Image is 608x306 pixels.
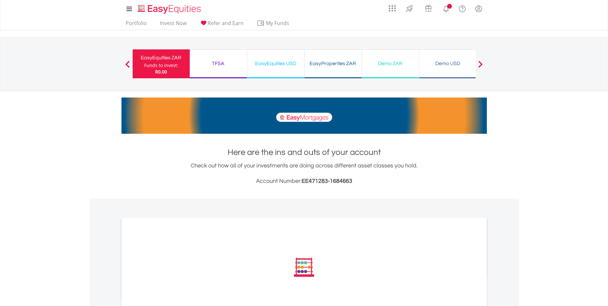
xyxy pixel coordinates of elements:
h3: Account Number: [121,177,487,186]
div: EasyEquities USD [251,59,300,68]
img: EasyMortage Promotion Banner [121,98,487,134]
a: Vouchers [419,2,438,13]
h1: Here are the ins and outs of your account [121,147,487,158]
a: AppsGrid [385,2,400,12]
div: Check out how all of your investments are doing across different asset classes you hold. [121,161,487,186]
button: Previous [121,64,134,70]
span: My Funds [257,19,299,27]
span: EE471283-1684663 [302,178,352,184]
img: thrive-v2.svg [404,3,415,13]
div: EasyEquities ZAR [137,53,186,62]
a: My Profile [471,2,487,16]
img: vouchers-v2.svg [423,3,434,13]
span: R0.00 [155,69,167,75]
div: TFSA [194,59,243,68]
a: Portfolio [123,20,149,30]
div: Demo USD [423,59,472,68]
img: grid-menu-icon.svg [389,5,396,12]
a: Home page [135,2,204,14]
span: Refer and Earn [208,20,244,27]
a: FAQ's and Support [454,2,471,14]
img: EasyEquities_Logo.png [137,4,204,14]
button: Next [474,64,487,70]
div: Funds to invest: [144,62,178,69]
a: Refer and Earn [197,20,246,30]
div: Demo ZAR [366,59,415,68]
a: Notifications [438,2,454,14]
a: Invest Now [157,20,189,30]
div: EasyProperties ZAR [308,59,358,68]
